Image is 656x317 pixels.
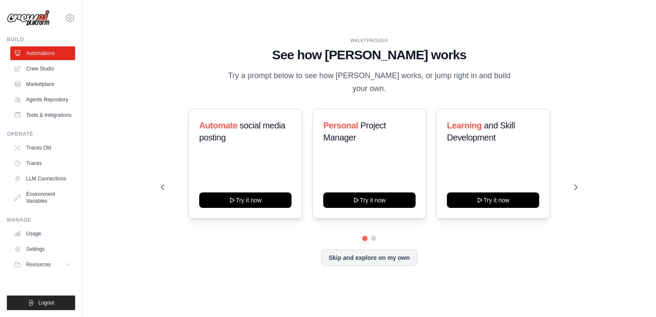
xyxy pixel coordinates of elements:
[38,299,54,306] span: Logout
[10,187,75,208] a: Environment Variables
[199,121,237,130] span: Automate
[161,37,577,44] div: WALKTHROUGH
[323,121,386,142] span: Project Manager
[447,121,482,130] span: Learning
[10,62,75,76] a: Crew Studio
[7,10,50,27] img: Logo
[7,296,75,310] button: Logout
[10,108,75,122] a: Tools & Integrations
[10,93,75,107] a: Agents Repository
[199,121,285,142] span: social media posting
[10,242,75,256] a: Settings
[10,172,75,186] a: LLM Connections
[10,227,75,241] a: Usage
[323,121,358,130] span: Personal
[225,70,513,95] p: Try a prompt below to see how [PERSON_NAME] works, or jump right in and build your own.
[323,192,416,208] button: Try it now
[199,192,292,208] button: Try it now
[7,36,75,43] div: Build
[10,258,75,271] button: Resources
[447,121,515,142] span: and Skill Development
[321,250,417,266] button: Skip and explore on my own
[161,47,577,63] h1: See how [PERSON_NAME] works
[10,141,75,155] a: Traces Old
[10,77,75,91] a: Marketplace
[10,156,75,170] a: Traces
[7,131,75,137] div: Operate
[447,192,539,208] button: Try it now
[10,46,75,60] a: Automations
[7,216,75,223] div: Manage
[26,261,51,268] span: Resources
